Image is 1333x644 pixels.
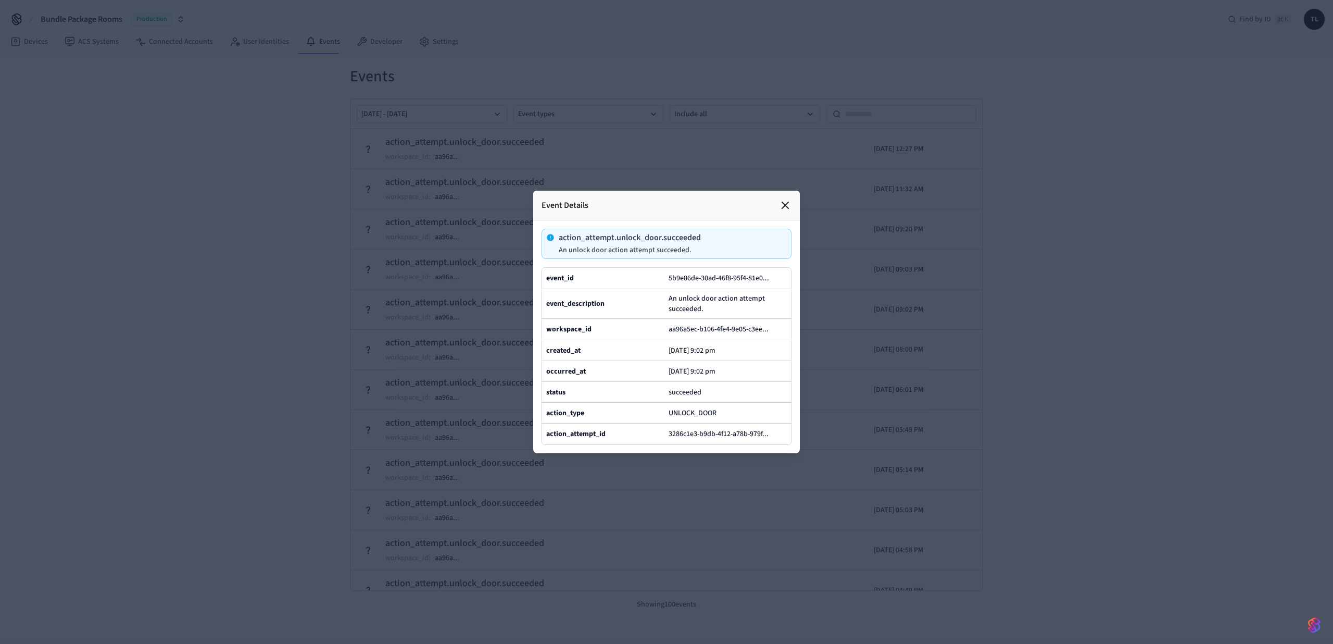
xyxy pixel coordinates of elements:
span: succeeded [669,387,701,398]
b: created_at [546,345,581,356]
b: action_type [546,408,584,418]
p: [DATE] 9:02 pm [669,346,715,355]
b: event_description [546,299,605,309]
img: SeamLogoGradient.69752ec5.svg [1308,617,1321,634]
b: action_attempt_id [546,429,606,439]
span: An unlock door action attempt succeeded. [669,293,787,314]
b: occurred_at [546,366,586,377]
button: 5b9e86de-30ad-46f8-95f4-81e0... [666,272,779,284]
p: [DATE] 9:02 pm [669,367,715,376]
b: workspace_id [546,324,592,335]
button: aa96a5ec-b106-4fe4-9e05-c3ee... [666,323,779,336]
b: event_id [546,273,574,283]
b: status [546,387,565,398]
button: 3286c1e3-b9db-4f12-a78b-979f... [666,428,779,440]
p: An unlock door action attempt succeeded. [559,246,701,254]
p: Event Details [542,199,588,212]
p: action_attempt.unlock_door.succeeded [559,233,701,242]
span: UNLOCK_DOOR [669,408,716,418]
